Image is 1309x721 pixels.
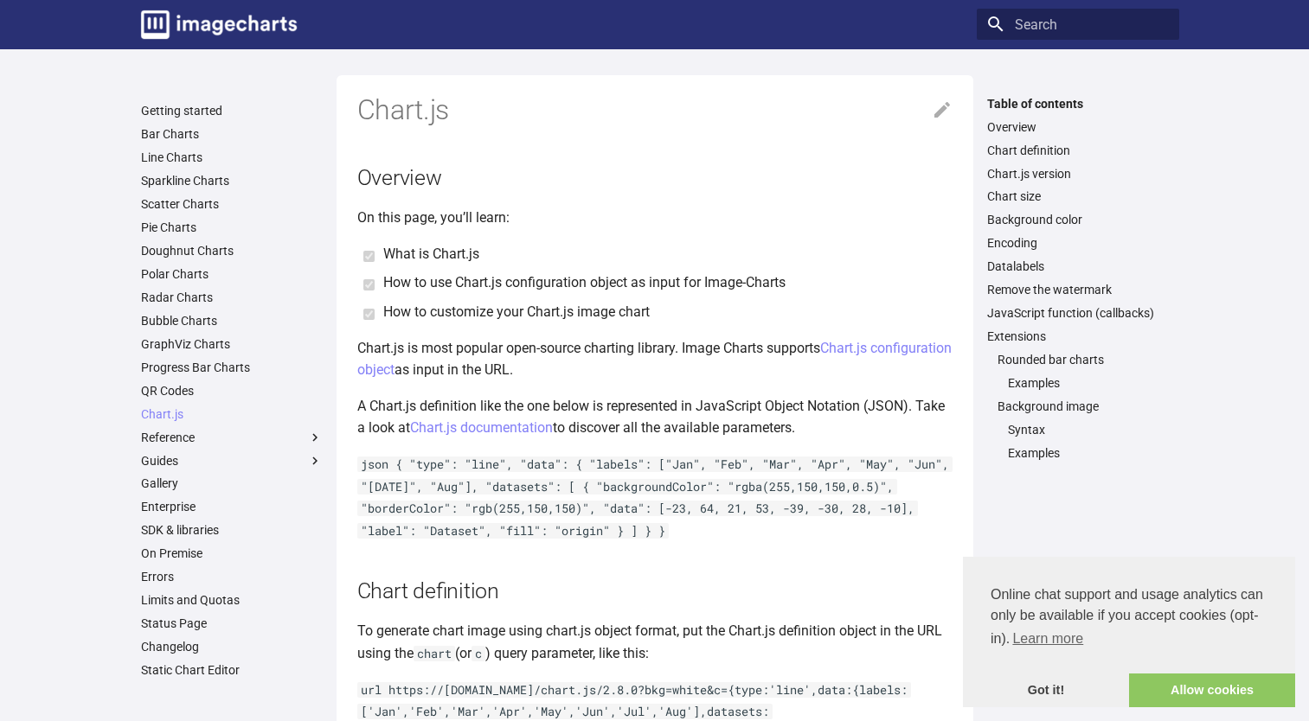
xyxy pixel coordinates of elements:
a: GraphViz Charts [141,336,323,352]
p: Chart.js is most popular open-source charting library. Image Charts supports as input in the URL. [357,337,953,381]
code: json { "type": "line", "data": { "labels": ["Jan", "Feb", "Mar", "Apr", "May", "Jun", "[DATE]", "... [357,456,953,539]
a: Scatter Charts [141,196,323,212]
a: Bubble Charts [141,313,323,329]
p: To generate chart image using chart.js object format, put the Chart.js definition object in the U... [357,620,953,664]
h2: Overview [357,163,953,193]
a: Image-Charts documentation [134,3,304,46]
a: dismiss cookie message [963,673,1129,708]
a: Chart definition [987,143,1169,158]
a: learn more about cookies [1010,626,1086,652]
a: Bar Charts [141,126,323,142]
a: Pie Charts [141,220,323,235]
li: How to customize your Chart.js image chart [383,301,953,323]
a: Examples [1008,375,1169,391]
label: Table of contents [977,96,1179,112]
a: allow cookies [1129,673,1295,708]
label: Reference [141,430,323,445]
a: Examples [1008,445,1169,461]
img: logo [141,10,297,39]
a: Sparkline Charts [141,173,323,188]
a: Progress Bar Charts [141,360,323,375]
a: Line Charts [141,150,323,165]
a: On Premise [141,546,323,561]
a: Gallery [141,475,323,491]
a: SDK & libraries [141,522,323,538]
a: Syntax [1008,422,1169,437]
nav: Table of contents [977,96,1179,461]
nav: Rounded bar charts [998,375,1169,391]
a: JavaScript function (callbacks) [987,305,1169,321]
h2: Chart definition [357,576,953,606]
a: Chart.js version [987,166,1169,182]
li: What is Chart.js [383,243,953,265]
li: How to use Chart.js configuration object as input for Image-Charts [383,271,953,294]
nav: Extensions [987,352,1169,461]
a: Errors [141,569,323,584]
span: Online chat support and usage analytics can only be available if you accept cookies (opt-in). [991,584,1267,652]
a: Chart.js [141,406,323,422]
a: Status Page [141,616,323,631]
a: Enterprise [141,499,323,514]
label: Guides [141,453,323,469]
a: Remove the watermark [987,282,1169,297]
nav: Background image [998,422,1169,461]
p: A Chart.js definition like the one below is represented in JavaScript Object Notation (JSON). Tak... [357,395,953,439]
a: Limits and Quotas [141,592,323,608]
p: On this page, you’ll learn: [357,207,953,229]
a: Getting started [141,103,323,118]
a: Rounded bar charts [998,352,1169,367]
a: Background image [998,399,1169,414]
a: Overview [987,119,1169,135]
a: Polar Charts [141,266,323,282]
a: Radar Charts [141,290,323,305]
h1: Chart.js [357,93,953,129]
div: cookieconsent [963,557,1295,707]
a: Datalabels [987,258,1169,274]
a: QR Codes [141,383,323,399]
a: Extensions [987,329,1169,344]
input: Search [977,9,1179,40]
a: Doughnut Charts [141,243,323,258]
a: Chart.js documentation [410,419,553,436]
a: Background color [987,212,1169,227]
a: Encoding [987,235,1169,251]
code: c [472,646,485,661]
a: Static Chart Editor [141,662,323,678]
a: Changelog [141,639,323,654]
a: Chart size [987,188,1169,204]
code: chart [414,646,455,661]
